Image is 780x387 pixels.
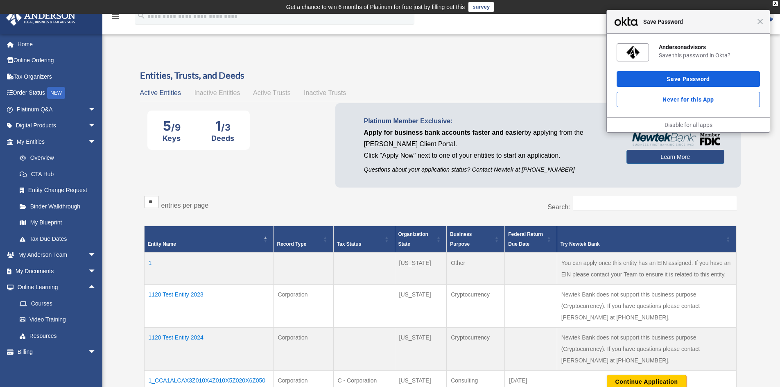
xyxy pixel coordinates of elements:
[505,226,557,253] th: Federal Return Due Date: Activate to sort
[11,166,104,182] a: CTA Hub
[626,150,724,164] a: Learn More
[88,344,104,361] span: arrow_drop_down
[11,312,109,328] a: Video Training
[631,133,720,146] img: NewtekBankLogoSM.png
[144,253,274,285] td: 1
[508,231,543,247] span: Federal Return Due Date
[617,71,760,87] button: Save Password
[211,118,234,134] div: 1
[364,165,614,175] p: Questions about your application status? Contact Newtek at [PHONE_NUMBER]
[337,241,362,247] span: Tax Status
[4,10,78,26] img: Anderson Advisors Platinum Portal
[11,150,100,166] a: Overview
[286,2,465,12] div: Get a chance to win 6 months of Platinum for free just by filling out this
[364,129,525,136] span: Apply for business bank accounts faster and easier
[88,263,104,280] span: arrow_drop_down
[11,198,104,215] a: Binder Walkthrough
[364,150,614,161] p: Click "Apply Now" next to one of your entities to start an application.
[11,328,109,344] a: Resources
[304,89,346,96] span: Inactive Trusts
[11,215,104,231] a: My Blueprint
[274,226,333,253] th: Record Type: Activate to sort
[659,52,760,59] div: Save this password in Okta?
[626,46,640,59] img: nr4NPwAAAAZJREFUAwAwEkJbZx1BKgAAAABJRU5ErkJggg==
[773,1,778,6] div: close
[144,285,274,328] td: 1120 Test Entity 2023
[144,328,274,371] td: 1120 Test Entity 2024
[148,241,176,247] span: Entity Name
[274,285,333,328] td: Corporation
[557,328,736,371] td: Newtek Bank does not support this business purpose (Cryptocurrency). If you have questions please...
[137,11,146,20] i: search
[447,226,505,253] th: Business Purpose: Activate to sort
[6,134,104,150] a: My Entitiesarrow_drop_down
[221,122,231,133] span: /3
[171,122,181,133] span: /9
[194,89,240,96] span: Inactive Entities
[6,263,109,279] a: My Documentsarrow_drop_down
[11,182,104,199] a: Entity Change Request
[617,92,760,107] button: Never for this App
[111,14,120,21] a: menu
[557,226,736,253] th: Try Newtek Bank : Activate to sort
[163,118,181,134] div: 5
[274,328,333,371] td: Corporation
[547,204,570,210] label: Search:
[88,279,104,296] span: arrow_drop_up
[333,226,395,253] th: Tax Status: Activate to sort
[6,279,109,296] a: Online Learningarrow_drop_up
[364,127,614,150] p: by applying from the [PERSON_NAME] Client Portal.
[6,118,109,134] a: Digital Productsarrow_drop_down
[639,17,757,27] span: Save Password
[6,247,109,263] a: My Anderson Teamarrow_drop_down
[140,69,741,82] h3: Entities, Trusts, and Deeds
[163,134,181,143] div: Keys
[557,285,736,328] td: Newtek Bank does not support this business purpose (Cryptocurrency). If you have questions please...
[757,18,763,25] span: Close
[447,328,505,371] td: Cryptocurrency
[6,85,109,102] a: Order StatusNEW
[140,89,181,96] span: Active Entities
[395,285,447,328] td: [US_STATE]
[211,134,234,143] div: Deeds
[395,253,447,285] td: [US_STATE]
[468,2,494,12] a: survey
[395,328,447,371] td: [US_STATE]
[144,226,274,253] th: Entity Name: Activate to invert sorting
[395,226,447,253] th: Organization State: Activate to sort
[111,11,120,21] i: menu
[450,231,472,247] span: Business Purpose
[11,231,104,247] a: Tax Due Dates
[665,122,712,128] a: Disable for all apps
[253,89,291,96] span: Active Trusts
[88,134,104,150] span: arrow_drop_down
[447,253,505,285] td: Other
[6,68,109,85] a: Tax Organizers
[6,101,109,118] a: Platinum Q&Aarrow_drop_down
[88,247,104,264] span: arrow_drop_down
[398,231,428,247] span: Organization State
[11,295,109,312] a: Courses
[659,43,760,51] div: Andersonadvisors
[6,52,109,69] a: Online Ordering
[88,101,104,118] span: arrow_drop_down
[557,253,736,285] td: You can apply once this entity has an EIN assigned. If you have an EIN please contact your Team t...
[6,344,109,360] a: Billingarrow_drop_down
[88,118,104,134] span: arrow_drop_down
[447,285,505,328] td: Cryptocurrency
[364,115,614,127] p: Platinum Member Exclusive:
[6,36,109,52] a: Home
[561,239,724,249] div: Try Newtek Bank
[161,202,209,209] label: entries per page
[47,87,65,99] div: NEW
[277,241,306,247] span: Record Type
